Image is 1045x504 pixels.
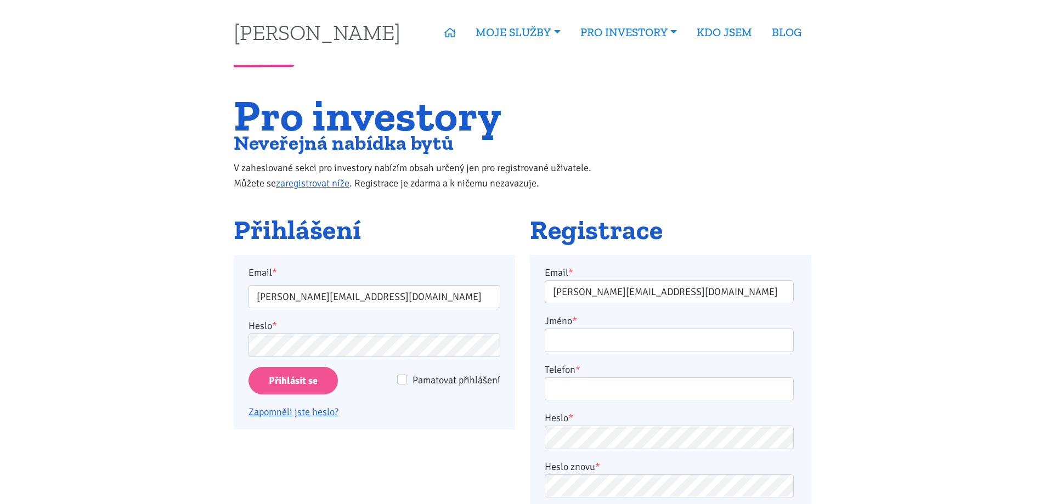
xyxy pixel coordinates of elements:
label: Heslo znovu [545,459,600,474]
label: Email [545,265,573,280]
a: KDO JSEM [687,20,762,45]
p: V zaheslované sekci pro investory nabízím obsah určený jen pro registrované uživatele. Můžete se ... [234,160,614,191]
label: Heslo [545,410,573,426]
a: Zapomněli jste heslo? [248,406,338,418]
a: MOJE SLUŽBY [466,20,570,45]
abbr: required [568,412,573,424]
a: [PERSON_NAME] [234,21,400,43]
input: Přihlásit se [248,367,338,395]
label: Telefon [545,362,580,377]
label: Email [241,265,508,280]
h1: Pro investory [234,97,614,134]
span: Pamatovat přihlášení [413,374,500,386]
h2: Přihlášení [234,216,515,245]
abbr: required [575,364,580,376]
a: BLOG [762,20,811,45]
h2: Registrace [530,216,811,245]
a: zaregistrovat níže [276,177,349,189]
label: Jméno [545,313,577,329]
a: PRO INVESTORY [570,20,687,45]
abbr: required [568,267,573,279]
abbr: required [595,461,600,473]
abbr: required [572,315,577,327]
label: Heslo [248,318,277,333]
h2: Neveřejná nabídka bytů [234,134,614,152]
